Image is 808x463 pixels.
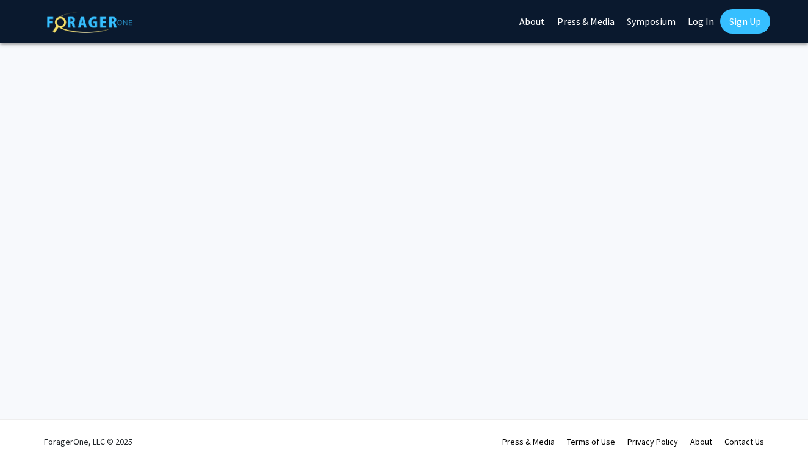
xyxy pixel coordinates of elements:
[627,436,678,447] a: Privacy Policy
[567,436,615,447] a: Terms of Use
[690,436,712,447] a: About
[502,436,555,447] a: Press & Media
[724,436,764,447] a: Contact Us
[47,12,132,33] img: ForagerOne Logo
[720,9,770,34] a: Sign Up
[44,420,132,463] div: ForagerOne, LLC © 2025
